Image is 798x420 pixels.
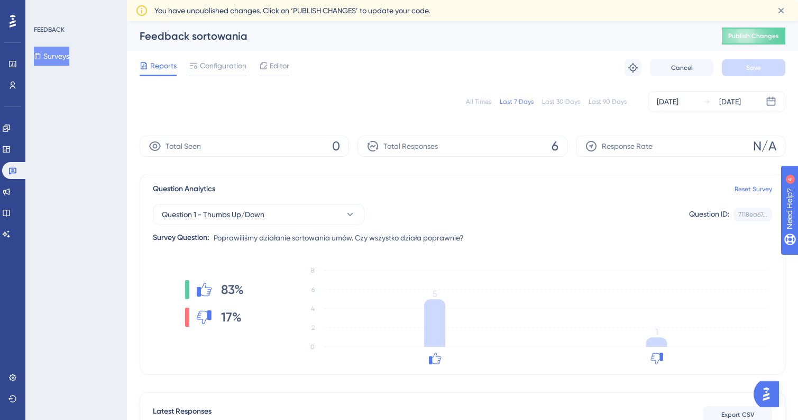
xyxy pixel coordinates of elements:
[689,208,729,221] div: Question ID:
[655,327,658,337] tspan: 1
[74,5,77,14] div: 4
[150,59,177,72] span: Reports
[671,64,693,72] span: Cancel
[719,95,741,108] div: [DATE]
[153,183,215,195] span: Question Analytics
[332,138,340,155] span: 0
[738,210,767,219] div: 7118ea67...
[746,64,761,72] span: Save
[722,28,785,44] button: Publish Changes
[154,4,430,17] span: You have unpublished changes. Click on ‘PUBLISH CHANGES’ to update your code.
[221,281,244,298] span: 83%
[140,29,695,43] div: Feedback sortowania
[753,138,776,155] span: N/A
[25,3,67,15] span: Need Help?
[311,324,315,332] tspan: 2
[657,95,678,108] div: [DATE]
[650,59,713,76] button: Cancel
[311,267,315,274] tspan: 8
[542,97,580,106] div: Last 30 Days
[153,204,364,225] button: Question 1 - Thumbs Up/Down
[466,97,491,106] div: All Times
[383,140,438,153] span: Total Responses
[310,343,315,351] tspan: 0
[552,138,558,155] span: 6
[722,59,785,76] button: Save
[602,140,653,153] span: Response Rate
[589,97,627,106] div: Last 90 Days
[311,305,315,312] tspan: 4
[166,140,201,153] span: Total Seen
[153,231,209,244] div: Survey Question:
[162,208,264,221] span: Question 1 - Thumbs Up/Down
[433,289,437,299] tspan: 5
[728,32,779,40] span: Publish Changes
[721,410,755,419] span: Export CSV
[221,309,242,326] span: 17%
[500,97,534,106] div: Last 7 Days
[754,378,785,410] iframe: UserGuiding AI Assistant Launcher
[200,59,246,72] span: Configuration
[270,59,289,72] span: Editor
[214,231,464,244] span: Poprawiliśmy działanie sortowania umów. Czy wszystko działa poprawnie?
[34,47,69,66] button: Surveys
[311,286,315,293] tspan: 6
[735,185,772,193] a: Reset Survey
[34,25,65,34] div: FEEDBACK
